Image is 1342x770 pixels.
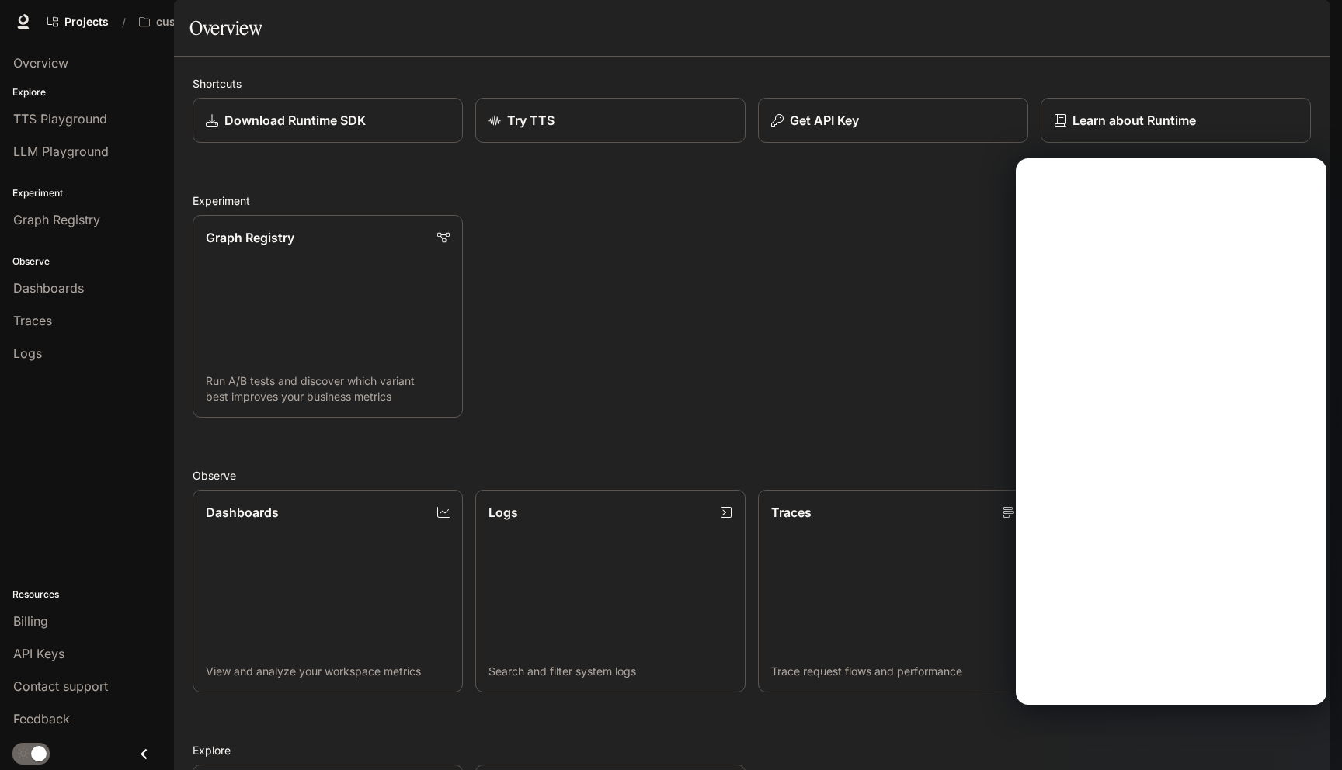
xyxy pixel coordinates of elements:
p: Graph Registry [206,228,294,247]
h2: Experiment [193,192,1311,209]
span: Projects [64,16,109,29]
a: LogsSearch and filter system logs [475,490,746,692]
iframe: Intercom live chat [1289,717,1326,754]
h2: Explore [193,742,1311,758]
p: Search and filter system logs [488,664,732,679]
p: Run A/B tests and discover which variant best improves your business metrics [206,373,450,404]
a: Go to projects [40,6,116,37]
p: Dashboards [206,503,279,522]
h1: Overview [189,12,262,43]
p: Learn about Runtime [1073,111,1196,130]
p: custom-prompt [156,16,242,29]
a: Download Runtime SDK [193,98,463,143]
button: Get API Key [758,98,1028,143]
p: View and analyze your workspace metrics [206,664,450,679]
div: / [116,14,132,30]
p: Logs [488,503,518,522]
h2: Shortcuts [193,75,1311,92]
p: Download Runtime SDK [224,111,366,130]
p: Try TTS [507,111,555,130]
h2: Observe [193,467,1311,484]
iframe: Intercom live chat [1016,158,1326,705]
a: Learn about Runtime [1041,98,1311,143]
a: TracesTrace request flows and performance [758,490,1028,692]
p: Get API Key [790,111,859,130]
a: Graph RegistryRun A/B tests and discover which variant best improves your business metrics [193,215,463,418]
p: Traces [771,503,812,522]
a: DashboardsView and analyze your workspace metrics [193,490,463,692]
a: Try TTS [475,98,746,143]
p: Trace request flows and performance [771,664,1015,679]
button: All workspaces [132,6,266,37]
